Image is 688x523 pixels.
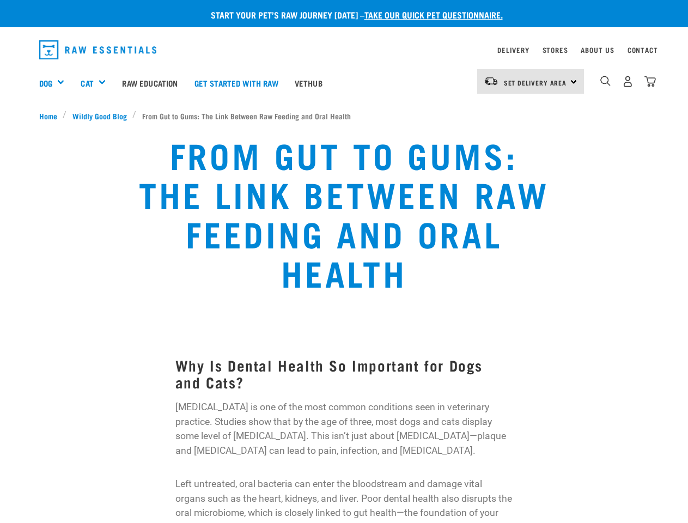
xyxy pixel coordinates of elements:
img: van-moving.png [484,76,498,86]
img: home-icon@2x.png [644,76,656,87]
nav: dropdown navigation [31,36,658,64]
a: Stores [543,48,568,52]
a: Wildly Good Blog [66,110,132,121]
span: Wildly Good Blog [72,110,127,121]
a: Home [39,110,63,121]
a: About Us [581,48,614,52]
a: Delivery [497,48,529,52]
a: Dog [39,77,52,89]
a: take our quick pet questionnaire. [364,12,503,17]
img: user.png [622,76,634,87]
a: Get started with Raw [186,61,287,105]
span: Set Delivery Area [504,81,567,84]
a: Cat [81,77,93,89]
img: home-icon-1@2x.png [600,76,611,86]
span: Home [39,110,57,121]
a: Vethub [287,61,331,105]
h3: Why Is Dental Health So Important for Dogs and Cats? [175,357,513,390]
a: Contact [628,48,658,52]
h1: From Gut to Gums: The Link Between Raw Feeding and Oral Health [135,135,554,291]
a: Raw Education [114,61,186,105]
p: [MEDICAL_DATA] is one of the most common conditions seen in veterinary practice. Studies show tha... [175,400,513,458]
img: Raw Essentials Logo [39,40,157,59]
nav: breadcrumbs [39,110,649,121]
